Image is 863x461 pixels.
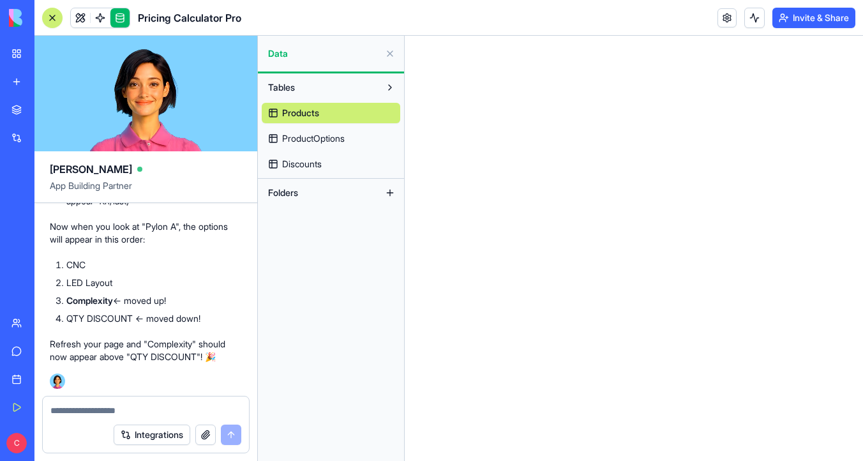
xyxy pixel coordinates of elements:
img: logo [9,9,88,27]
button: Integrations [114,425,190,445]
span: ProductOptions [282,132,345,145]
span: Pricing Calculator Pro [138,10,241,26]
p: Refresh your page and "Complexity" should now appear above "QTY DISCOUNT"! 🎉 [50,338,242,363]
span: Products [282,107,319,119]
span: C [6,433,27,453]
li: LED Layout [66,276,242,289]
img: Ella_00000_wcx2te.png [50,374,65,389]
button: Invite & Share [772,8,855,28]
li: CNC [66,259,242,271]
span: Discounts [282,158,322,170]
span: Tables [268,81,295,94]
strong: Complexity [66,295,113,306]
a: Discounts [262,154,400,174]
button: Tables [262,77,380,98]
span: Data [268,47,380,60]
span: [PERSON_NAME] [50,162,132,177]
a: Products [262,103,400,123]
span: Folders [268,186,298,199]
li: QTY DISCOUNT ← moved down! [66,312,242,325]
p: Now when you look at "Pylon A", the options will appear in this order: [50,220,242,246]
a: ProductOptions [262,128,400,149]
li: ← moved up! [66,294,242,307]
span: App Building Partner [50,179,242,202]
button: Folders [262,183,380,203]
